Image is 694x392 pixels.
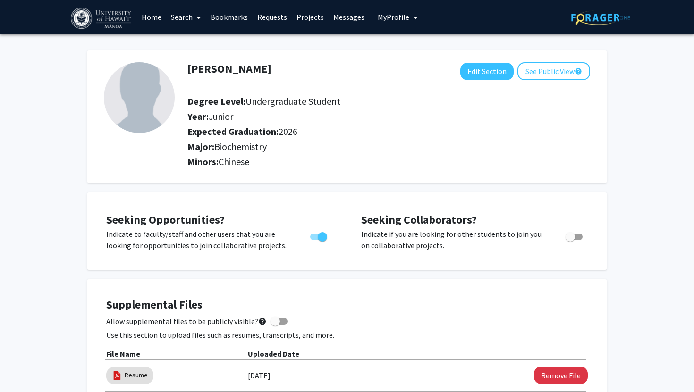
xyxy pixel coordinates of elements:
[206,0,253,33] a: Bookmarks
[137,0,166,33] a: Home
[378,12,409,22] span: My Profile
[306,228,332,242] div: Toggle
[253,0,292,33] a: Requests
[7,350,40,385] iframe: Chat
[187,111,525,122] h2: Year:
[125,370,148,380] a: Resume
[209,110,233,122] span: Junior
[214,141,267,152] span: Biochemistry
[106,329,588,341] p: Use this section to upload files such as resumes, transcripts, and more.
[292,0,329,33] a: Projects
[187,126,525,137] h2: Expected Graduation:
[106,349,140,359] b: File Name
[460,63,514,80] button: Edit Section
[534,367,588,384] button: Remove Resume File
[106,298,588,312] h4: Supplemental Files
[187,62,271,76] h1: [PERSON_NAME]
[571,10,630,25] img: ForagerOne Logo
[258,316,267,327] mat-icon: help
[112,370,122,381] img: pdf_icon.png
[166,0,206,33] a: Search
[104,62,175,133] img: Profile Picture
[329,0,369,33] a: Messages
[248,349,299,359] b: Uploaded Date
[361,228,548,251] p: Indicate if you are looking for other students to join you on collaborative projects.
[361,212,477,227] span: Seeking Collaborators?
[245,95,340,107] span: Undergraduate Student
[248,367,271,384] label: [DATE]
[187,96,525,107] h2: Degree Level:
[517,62,590,80] button: See Public View
[575,66,582,77] mat-icon: help
[106,212,225,227] span: Seeking Opportunities?
[279,125,297,137] span: 2026
[562,228,588,242] div: Toggle
[106,316,267,327] span: Allow supplemental files to be publicly visible?
[219,156,249,167] span: Chinese
[187,156,590,167] h2: Minors:
[106,228,292,251] p: Indicate to faculty/staff and other users that you are looking for opportunities to join collabor...
[71,8,133,29] img: University of Hawaiʻi at Mānoa Logo
[187,141,590,152] h2: Major:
